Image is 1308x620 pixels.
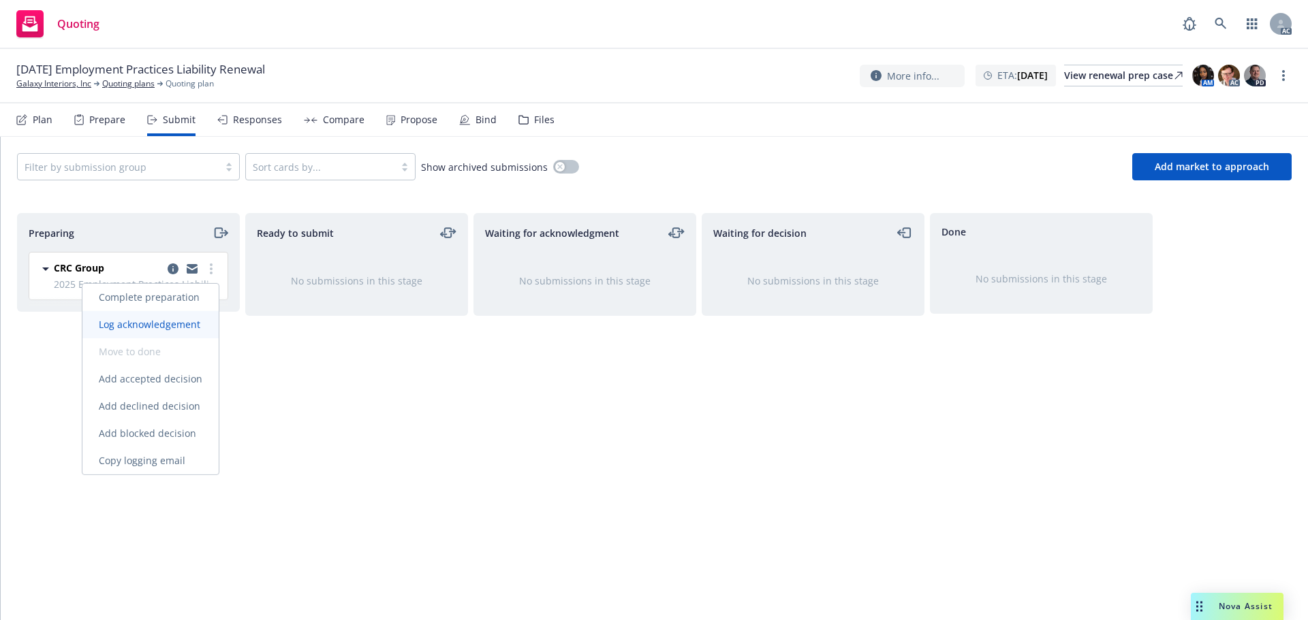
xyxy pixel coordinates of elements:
span: ETA : [997,68,1048,82]
img: photo [1244,65,1266,86]
span: Log acknowledgement [82,318,217,331]
span: Move to done [82,345,177,358]
span: More info... [887,69,939,83]
span: Done [941,225,966,239]
button: Add market to approach [1132,153,1292,180]
div: Propose [401,114,437,125]
a: moveLeftRight [440,225,456,241]
button: Nova Assist [1191,593,1283,620]
a: View renewal prep case [1064,65,1183,86]
a: more [1275,67,1292,84]
strong: [DATE] [1017,69,1048,82]
a: Switch app [1239,10,1266,37]
span: Waiting for decision [713,226,807,240]
span: Show archived submissions [421,160,548,174]
div: Prepare [89,114,125,125]
a: copy logging email [165,261,181,277]
div: No submissions in this stage [952,272,1130,286]
a: Quoting plans [102,78,155,90]
span: Nova Assist [1219,600,1273,612]
img: photo [1192,65,1214,86]
a: Quoting [11,5,105,43]
span: Add accepted decision [82,372,219,385]
a: Galaxy Interiors, Inc [16,78,91,90]
div: No submissions in this stage [496,274,674,288]
span: Ready to submit [257,226,334,240]
span: Complete preparation [82,291,216,304]
span: Quoting [57,18,99,29]
div: Bind [476,114,497,125]
button: More info... [860,65,965,87]
a: copy logging email [184,261,200,277]
span: Add market to approach [1155,160,1269,173]
span: Add declined decision [82,399,217,412]
a: more [203,261,219,277]
div: Drag to move [1191,593,1208,620]
span: CRC Group [54,261,104,275]
div: Files [534,114,555,125]
div: No submissions in this stage [724,274,902,288]
div: No submissions in this stage [268,274,446,288]
a: moveLeft [897,225,913,241]
span: Copy logging email [82,454,202,467]
div: Submit [163,114,196,125]
a: moveRight [212,225,228,241]
span: [DATE] Employment Practices Liability Renewal [16,61,265,78]
span: 2025 Employment Practices Liability - 24-25 ELP - CRC [54,277,219,291]
div: Compare [323,114,364,125]
span: Quoting plan [166,78,214,90]
a: moveLeftRight [668,225,685,241]
span: Add blocked decision [82,427,213,440]
div: Responses [233,114,282,125]
span: Waiting for acknowledgment [485,226,619,240]
a: Search [1207,10,1234,37]
img: photo [1218,65,1240,86]
a: Report a Bug [1176,10,1203,37]
div: Plan [33,114,52,125]
span: Preparing [29,226,74,240]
